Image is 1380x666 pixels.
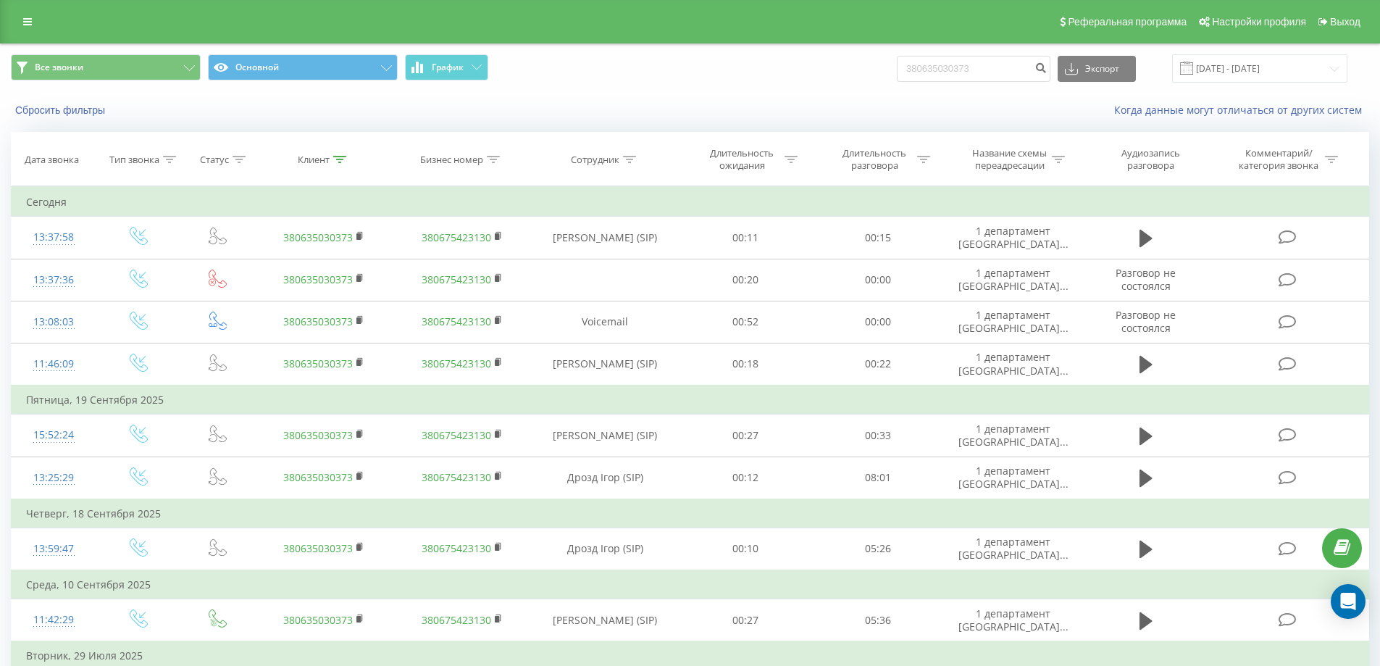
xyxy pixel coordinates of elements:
[531,415,679,457] td: [PERSON_NAME] (SIP)
[422,357,491,370] a: 380675423130
[531,301,679,343] td: Voicemail
[571,154,619,166] div: Сотрудник
[1212,16,1306,28] span: Настройки профиля
[958,224,1069,251] span: 1 департамент [GEOGRAPHIC_DATA]...
[958,607,1069,633] span: 1 департамент [GEOGRAPHIC_DATA]...
[208,54,398,80] button: Основной
[35,62,83,73] span: Все звонки
[283,541,353,555] a: 380635030373
[958,266,1069,293] span: 1 департамент [GEOGRAPHIC_DATA]...
[1116,308,1176,335] span: Разговор не состоялся
[679,415,812,457] td: 00:27
[1058,56,1136,82] button: Экспорт
[283,470,353,484] a: 380635030373
[531,599,679,642] td: [PERSON_NAME] (SIP)
[812,528,945,570] td: 05:26
[958,464,1069,491] span: 1 департамент [GEOGRAPHIC_DATA]...
[679,259,812,301] td: 00:20
[26,606,82,634] div: 11:42:29
[531,457,679,499] td: Дрозд Ігор (SIP)
[812,301,945,343] td: 00:00
[812,259,945,301] td: 00:00
[958,422,1069,449] span: 1 департамент [GEOGRAPHIC_DATA]...
[812,217,945,259] td: 00:15
[12,386,1369,415] td: Пятница, 19 Сентября 2025
[836,147,913,172] div: Длительность разговора
[897,56,1050,82] input: Поиск по номеру
[12,499,1369,528] td: Четверг, 18 Сентября 2025
[405,54,488,80] button: График
[958,350,1069,377] span: 1 департамент [GEOGRAPHIC_DATA]...
[531,528,679,570] td: Дрозд Ігор (SIP)
[1331,584,1366,619] div: Open Intercom Messenger
[283,230,353,244] a: 380635030373
[432,62,464,72] span: График
[1068,16,1187,28] span: Реферальная программа
[422,428,491,442] a: 380675423130
[812,599,945,642] td: 05:36
[420,154,483,166] div: Бизнес номер
[12,570,1369,599] td: Среда, 10 Сентября 2025
[26,266,82,294] div: 13:37:36
[422,230,491,244] a: 380675423130
[26,350,82,378] div: 11:46:09
[679,528,812,570] td: 00:10
[422,470,491,484] a: 380675423130
[422,315,491,328] a: 380675423130
[679,599,812,642] td: 00:27
[422,613,491,627] a: 380675423130
[283,357,353,370] a: 380635030373
[1114,103,1369,117] a: Когда данные могут отличаться от других систем
[26,308,82,336] div: 13:08:03
[12,188,1369,217] td: Сегодня
[26,464,82,492] div: 13:25:29
[26,223,82,251] div: 13:37:58
[109,154,159,166] div: Тип звонка
[283,428,353,442] a: 380635030373
[200,154,229,166] div: Статус
[11,104,112,117] button: Сбросить фильтры
[531,343,679,386] td: [PERSON_NAME] (SIP)
[531,217,679,259] td: [PERSON_NAME] (SIP)
[25,154,79,166] div: Дата звонка
[703,147,781,172] div: Длительность ожидания
[26,535,82,563] div: 13:59:47
[1330,16,1360,28] span: Выход
[1116,266,1176,293] span: Разговор не состоялся
[812,415,945,457] td: 00:33
[26,421,82,449] div: 15:52:24
[679,217,812,259] td: 00:11
[11,54,201,80] button: Все звонки
[679,457,812,499] td: 00:12
[283,613,353,627] a: 380635030373
[812,343,945,386] td: 00:22
[1237,147,1321,172] div: Комментарий/категория звонка
[958,308,1069,335] span: 1 департамент [GEOGRAPHIC_DATA]...
[298,154,330,166] div: Клиент
[422,541,491,555] a: 380675423130
[679,301,812,343] td: 00:52
[1103,147,1197,172] div: Аудиозапись разговора
[679,343,812,386] td: 00:18
[283,315,353,328] a: 380635030373
[971,147,1048,172] div: Название схемы переадресации
[422,272,491,286] a: 380675423130
[958,535,1069,562] span: 1 департамент [GEOGRAPHIC_DATA]...
[283,272,353,286] a: 380635030373
[812,457,945,499] td: 08:01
